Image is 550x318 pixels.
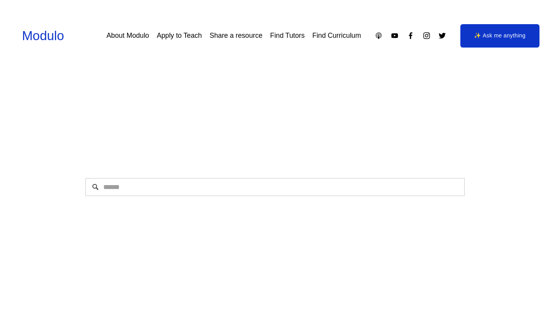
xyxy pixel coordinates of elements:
[391,32,399,40] a: YouTube
[407,32,415,40] a: Facebook
[423,32,431,40] a: Instagram
[157,29,202,42] a: Apply to Teach
[312,29,361,42] a: Find Curriculum
[210,29,263,42] a: Share a resource
[270,29,304,42] a: Find Tutors
[438,32,446,40] a: Twitter
[22,28,64,43] a: Modulo
[85,178,465,196] input: Search
[106,29,149,42] a: About Modulo
[460,24,539,48] a: ✨ Ask me anything
[375,32,383,40] a: Apple Podcasts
